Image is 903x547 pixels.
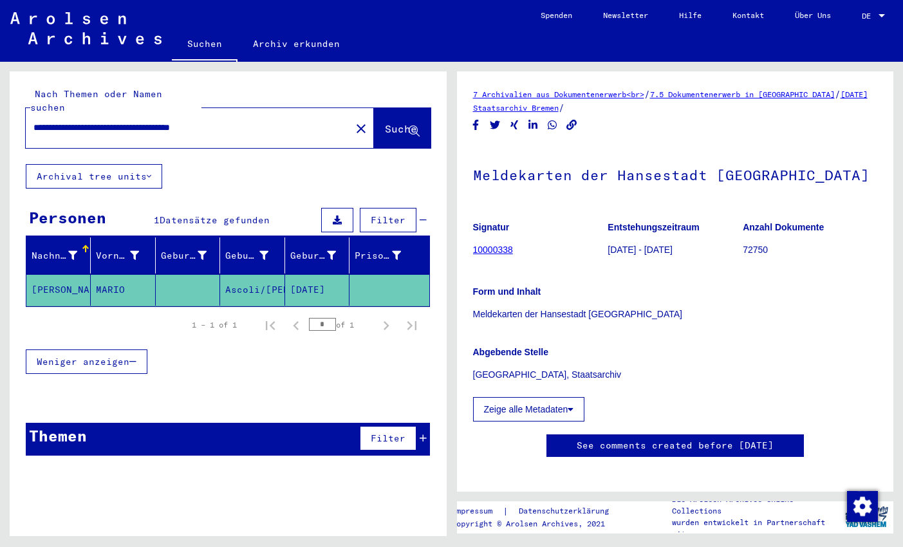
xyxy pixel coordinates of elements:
[452,505,624,518] div: |
[371,432,405,444] span: Filter
[473,286,541,297] b: Form und Inhalt
[26,274,91,306] mat-cell: [PERSON_NAME]
[452,505,503,518] a: Impressum
[172,28,237,62] a: Suchen
[29,206,106,229] div: Personen
[220,237,284,273] mat-header-cell: Geburt‏
[743,222,824,232] b: Anzahl Dokumente
[862,12,876,21] span: DE
[559,102,564,113] span: /
[355,249,400,263] div: Prisoner #
[220,274,284,306] mat-cell: Ascoli/[PERSON_NAME]
[360,208,416,232] button: Filter
[526,117,540,133] button: Share on LinkedIn
[225,249,268,263] div: Geburt‏
[399,312,425,338] button: Last page
[257,312,283,338] button: First page
[309,319,373,331] div: of 1
[565,117,579,133] button: Copy link
[290,245,352,266] div: Geburtsdatum
[473,89,644,99] a: 7 Archivalien aus Dokumentenerwerb<br>
[577,439,774,452] a: See comments created before [DATE]
[10,12,162,44] img: Arolsen_neg.svg
[374,108,431,148] button: Suche
[91,237,155,273] mat-header-cell: Vorname
[225,245,284,266] div: Geburt‏
[469,117,483,133] button: Share on Facebook
[546,117,559,133] button: Share on WhatsApp
[608,243,742,257] p: [DATE] - [DATE]
[452,518,624,530] p: Copyright © Arolsen Archives, 2021
[26,164,162,189] button: Archival tree units
[473,145,878,202] h1: Meldekarten der Hansestadt [GEOGRAPHIC_DATA]
[29,424,87,447] div: Themen
[154,214,160,226] span: 1
[349,237,429,273] mat-header-cell: Prisoner #
[608,222,699,232] b: Entstehungszeitraum
[846,490,877,521] div: Zustimmung ändern
[473,347,548,357] b: Abgebende Stelle
[96,245,154,266] div: Vorname
[285,237,349,273] mat-header-cell: Geburtsdatum
[32,245,93,266] div: Nachname
[650,89,835,99] a: 7.5 Dokumentenerwerb in [GEOGRAPHIC_DATA]
[355,245,416,266] div: Prisoner #
[161,249,207,263] div: Geburtsname
[473,397,585,422] button: Zeige alle Metadaten
[508,117,521,133] button: Share on Xing
[37,356,129,367] span: Weniger anzeigen
[473,222,510,232] b: Signatur
[26,237,91,273] mat-header-cell: Nachname
[508,505,624,518] a: Datenschutzerklärung
[847,491,878,522] img: Zustimmung ändern
[473,245,513,255] a: 10000338
[192,319,237,331] div: 1 – 1 of 1
[373,312,399,338] button: Next page
[348,115,374,141] button: Clear
[644,88,650,100] span: /
[473,368,878,382] p: [GEOGRAPHIC_DATA], Staatsarchiv
[160,214,270,226] span: Datensätze gefunden
[672,494,839,517] p: Die Arolsen Archives Online-Collections
[835,88,841,100] span: /
[26,349,147,374] button: Weniger anzeigen
[30,88,162,113] mat-label: Nach Themen oder Namen suchen
[489,117,502,133] button: Share on Twitter
[385,122,417,135] span: Suche
[743,243,877,257] p: 72750
[96,249,138,263] div: Vorname
[91,274,155,306] mat-cell: MARIO
[290,249,336,263] div: Geburtsdatum
[353,121,369,136] mat-icon: close
[32,249,77,263] div: Nachname
[156,237,220,273] mat-header-cell: Geburtsname
[473,308,878,321] p: Meldekarten der Hansestadt [GEOGRAPHIC_DATA]
[161,245,223,266] div: Geburtsname
[371,214,405,226] span: Filter
[285,274,349,306] mat-cell: [DATE]
[842,501,891,533] img: yv_logo.png
[672,517,839,540] p: wurden entwickelt in Partnerschaft mit
[237,28,355,59] a: Archiv erkunden
[360,426,416,450] button: Filter
[283,312,309,338] button: Previous page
